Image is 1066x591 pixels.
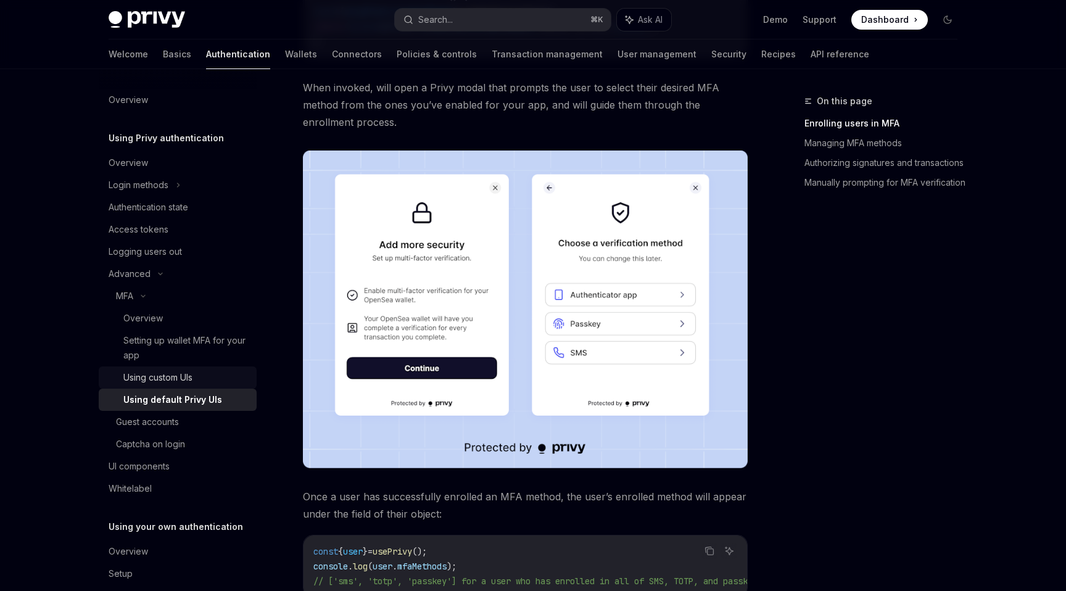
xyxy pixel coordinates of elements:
span: Once a user has successfully enrolled an MFA method, the user’s enrolled method will appear under... [303,488,748,523]
a: Dashboard [851,10,928,30]
a: Captcha on login [99,433,257,455]
span: log [353,561,368,572]
a: Enrolling users in MFA [804,114,967,133]
div: Whitelabel [109,481,152,496]
div: Setup [109,566,133,581]
img: dark logo [109,11,185,28]
a: Connectors [332,39,382,69]
a: Overview [99,89,257,111]
span: mfaMethods [397,561,447,572]
a: Basics [163,39,191,69]
div: Advanced [109,267,151,281]
a: Using default Privy UIs [99,389,257,411]
div: Login methods [109,178,168,192]
img: images/MFA.png [303,151,748,468]
div: Search... [418,12,453,27]
div: Overview [109,544,148,559]
div: UI components [109,459,170,474]
span: console [313,561,348,572]
a: Access tokens [99,218,257,241]
div: Setting up wallet MFA for your app [123,333,249,363]
span: ⌘ K [590,15,603,25]
button: Toggle dark mode [938,10,957,30]
a: Recipes [761,39,796,69]
a: API reference [811,39,869,69]
a: Demo [763,14,788,26]
span: Dashboard [861,14,909,26]
a: UI components [99,455,257,477]
span: ( [368,561,373,572]
a: Overview [99,307,257,329]
a: User management [618,39,696,69]
div: Using default Privy UIs [123,392,222,407]
span: On this page [817,94,872,109]
a: Overview [99,152,257,174]
span: } [363,546,368,557]
button: Search...⌘K [395,9,611,31]
div: Overview [123,311,163,326]
a: Support [803,14,837,26]
span: . [392,561,397,572]
span: user [343,546,363,557]
a: Using custom UIs [99,366,257,389]
span: ); [447,561,457,572]
div: Overview [109,155,148,170]
a: Welcome [109,39,148,69]
span: { [338,546,343,557]
span: usePrivy [373,546,412,557]
div: Access tokens [109,222,168,237]
h5: Using Privy authentication [109,131,224,146]
span: . [348,561,353,572]
button: Copy the contents from the code block [701,543,717,559]
span: Ask AI [638,14,663,26]
span: user [373,561,392,572]
span: When invoked, will open a Privy modal that prompts the user to select their desired MFA method fr... [303,79,748,131]
div: Overview [109,93,148,107]
button: Ask AI [617,9,671,31]
div: Guest accounts [116,415,179,429]
a: Guest accounts [99,411,257,433]
span: const [313,546,338,557]
a: Whitelabel [99,477,257,500]
a: Authentication state [99,196,257,218]
a: Security [711,39,746,69]
div: Using custom UIs [123,370,192,385]
a: Overview [99,540,257,563]
h5: Using your own authentication [109,519,243,534]
a: Setting up wallet MFA for your app [99,329,257,366]
a: Setup [99,563,257,585]
span: = [368,546,373,557]
span: // ['sms', 'totp', 'passkey'] for a user who has enrolled in all of SMS, TOTP, and passkey MFA [313,576,777,587]
div: Logging users out [109,244,182,259]
a: Wallets [285,39,317,69]
span: (); [412,546,427,557]
a: Policies & controls [397,39,477,69]
button: Ask AI [721,543,737,559]
div: Authentication state [109,200,188,215]
a: Manually prompting for MFA verification [804,173,967,192]
div: Captcha on login [116,437,185,452]
a: Authentication [206,39,270,69]
a: Logging users out [99,241,257,263]
div: MFA [116,289,133,304]
a: Managing MFA methods [804,133,967,153]
a: Transaction management [492,39,603,69]
a: Authorizing signatures and transactions [804,153,967,173]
